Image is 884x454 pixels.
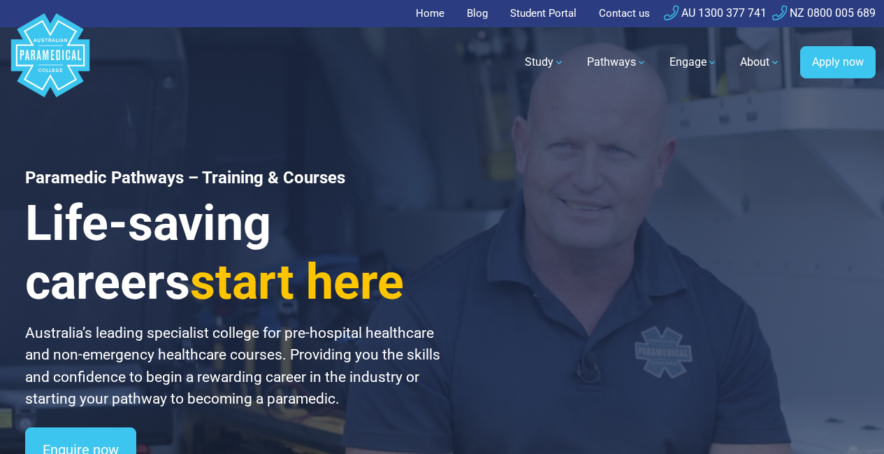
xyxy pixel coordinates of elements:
[516,43,573,82] a: Study
[661,43,726,82] a: Engage
[190,253,404,311] span: start here
[800,46,876,78] a: Apply now
[772,6,876,20] a: NZ 0800 005 689
[25,322,459,411] p: Australia’s leading specialist college for pre-hospital healthcare and non-emergency healthcare c...
[25,194,459,311] h3: Life-saving careers
[664,6,767,20] a: AU 1300 377 741
[8,27,92,98] a: Australian Paramedical College
[579,43,655,82] a: Pathways
[25,168,459,188] h1: Paramedic Pathways – Training & Courses
[732,43,789,82] a: About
